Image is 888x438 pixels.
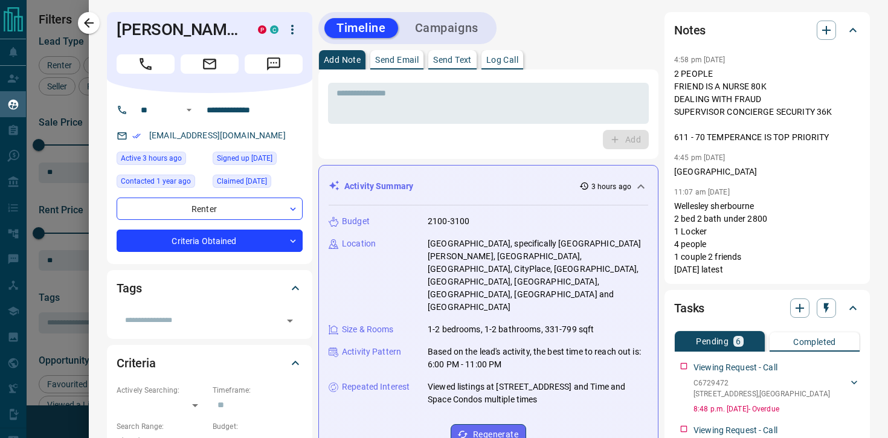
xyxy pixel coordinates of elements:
[117,349,303,378] div: Criteria
[674,166,860,178] p: [GEOGRAPHIC_DATA]
[428,346,648,371] p: Based on the lead's activity, the best time to reach out is: 6:00 PM - 11:00 PM
[217,175,267,187] span: Claimed [DATE]
[117,152,207,169] div: Tue Aug 12 2025
[117,20,240,39] h1: [PERSON_NAME]
[693,375,860,402] div: C6729472[STREET_ADDRESS],[GEOGRAPHIC_DATA]
[693,424,777,437] p: Viewing Request - Call
[591,181,631,192] p: 3 hours ago
[149,130,286,140] a: [EMAIL_ADDRESS][DOMAIN_NAME]
[342,215,370,228] p: Budget
[344,180,413,193] p: Activity Summary
[329,175,648,198] div: Activity Summary3 hours ago
[270,25,278,34] div: condos.ca
[117,274,303,303] div: Tags
[282,312,298,329] button: Open
[428,381,648,406] p: Viewed listings at [STREET_ADDRESS] and Time and Space Condos multiple times
[213,421,303,432] p: Budget:
[324,56,361,64] p: Add Note
[117,198,303,220] div: Renter
[674,188,730,196] p: 11:07 am [DATE]
[117,353,156,373] h2: Criteria
[375,56,419,64] p: Send Email
[121,175,191,187] span: Contacted 1 year ago
[117,230,303,252] div: Criteria Obtained
[793,338,836,346] p: Completed
[674,56,726,64] p: 4:58 pm [DATE]
[258,25,266,34] div: property.ca
[674,68,860,144] p: 2 PEOPLE FRIEND IS A NURSE 80K DEALING WITH FRAUD SUPERVISOR CONCIERGE SECURITY 36K 611 - 70 TEMP...
[342,346,401,358] p: Activity Pattern
[121,152,182,164] span: Active 3 hours ago
[674,21,706,40] h2: Notes
[693,404,860,414] p: 8:48 p.m. [DATE] - Overdue
[117,385,207,396] p: Actively Searching:
[403,18,491,38] button: Campaigns
[674,298,704,318] h2: Tasks
[674,294,860,323] div: Tasks
[696,337,729,346] p: Pending
[342,323,394,336] p: Size & Rooms
[736,337,741,346] p: 6
[674,16,860,45] div: Notes
[213,152,303,169] div: Mon Aug 21 2023
[132,132,141,140] svg: Email Verified
[182,103,196,117] button: Open
[428,215,469,228] p: 2100-3100
[117,175,207,192] div: Sun Mar 10 2024
[674,153,726,162] p: 4:45 pm [DATE]
[433,56,472,64] p: Send Text
[324,18,398,38] button: Timeline
[117,279,141,298] h2: Tags
[693,388,830,399] p: [STREET_ADDRESS] , [GEOGRAPHIC_DATA]
[342,237,376,250] p: Location
[213,175,303,192] div: Thu Jul 24 2025
[428,237,648,314] p: [GEOGRAPHIC_DATA], specifically [GEOGRAPHIC_DATA][PERSON_NAME], [GEOGRAPHIC_DATA], [GEOGRAPHIC_DA...
[693,378,830,388] p: C6729472
[117,54,175,74] span: Call
[674,200,860,276] p: Wellesley sherbourne 2 bed 2 bath under 2800 1 Locker 4 people 1 couple 2 friends [DATE] latest
[693,361,777,374] p: Viewing Request - Call
[428,323,594,336] p: 1-2 bedrooms, 1-2 bathrooms, 331-799 sqft
[117,421,207,432] p: Search Range:
[486,56,518,64] p: Log Call
[342,381,410,393] p: Repeated Interest
[181,54,239,74] span: Email
[245,54,303,74] span: Message
[217,152,272,164] span: Signed up [DATE]
[213,385,303,396] p: Timeframe:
